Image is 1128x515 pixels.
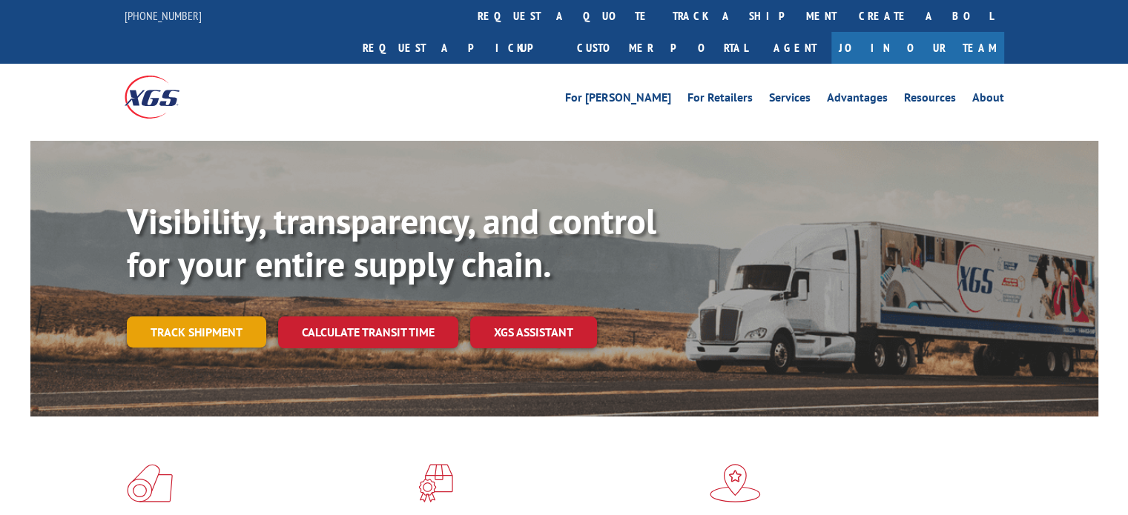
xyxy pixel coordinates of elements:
[565,92,671,108] a: For [PERSON_NAME]
[566,32,759,64] a: Customer Portal
[418,464,453,502] img: xgs-icon-focused-on-flooring-red
[125,8,202,23] a: [PHONE_NUMBER]
[127,316,266,348] a: Track shipment
[470,316,597,348] a: XGS ASSISTANT
[710,464,761,502] img: xgs-icon-flagship-distribution-model-red
[827,92,888,108] a: Advantages
[831,32,1004,64] a: Join Our Team
[687,92,753,108] a: For Retailers
[278,316,458,348] a: Calculate transit time
[972,92,1004,108] a: About
[127,198,656,287] b: Visibility, transparency, and control for your entire supply chain.
[769,92,811,108] a: Services
[352,32,566,64] a: Request a pickup
[904,92,956,108] a: Resources
[127,464,173,502] img: xgs-icon-total-supply-chain-intelligence-red
[759,32,831,64] a: Agent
